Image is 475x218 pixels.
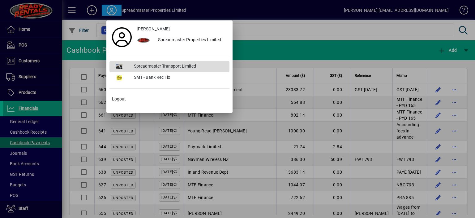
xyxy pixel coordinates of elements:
button: Spreadmaster Transport Limited [109,61,229,72]
button: Spreadmaster Properties Limited [134,35,229,46]
div: Spreadmaster Properties Limited [153,35,229,46]
a: Profile [109,32,134,43]
a: [PERSON_NAME] [134,24,229,35]
div: SMT - Bank Rec Fix [129,72,229,83]
span: [PERSON_NAME] [137,26,170,32]
button: Logout [109,94,229,105]
button: SMT - Bank Rec Fix [109,72,229,83]
span: Logout [112,96,126,102]
div: Spreadmaster Transport Limited [129,61,229,72]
